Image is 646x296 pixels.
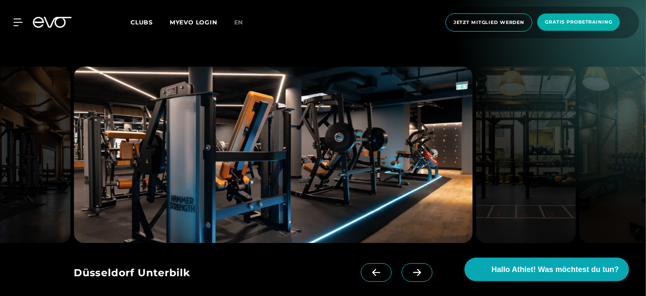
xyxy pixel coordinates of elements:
[131,19,153,26] span: Clubs
[454,19,524,26] span: Jetzt Mitglied werden
[131,18,170,26] a: Clubs
[443,13,535,32] a: Jetzt Mitglied werden
[234,18,254,27] a: en
[491,264,619,275] span: Hallo Athlet! Was möchtest du tun?
[476,67,576,243] img: evofitness
[74,67,472,243] img: evofitness
[464,258,629,281] button: Hallo Athlet! Was möchtest du tun?
[545,19,612,26] span: Gratis Probetraining
[234,19,243,26] span: en
[170,19,217,26] a: MYEVO LOGIN
[535,13,622,32] a: Gratis Probetraining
